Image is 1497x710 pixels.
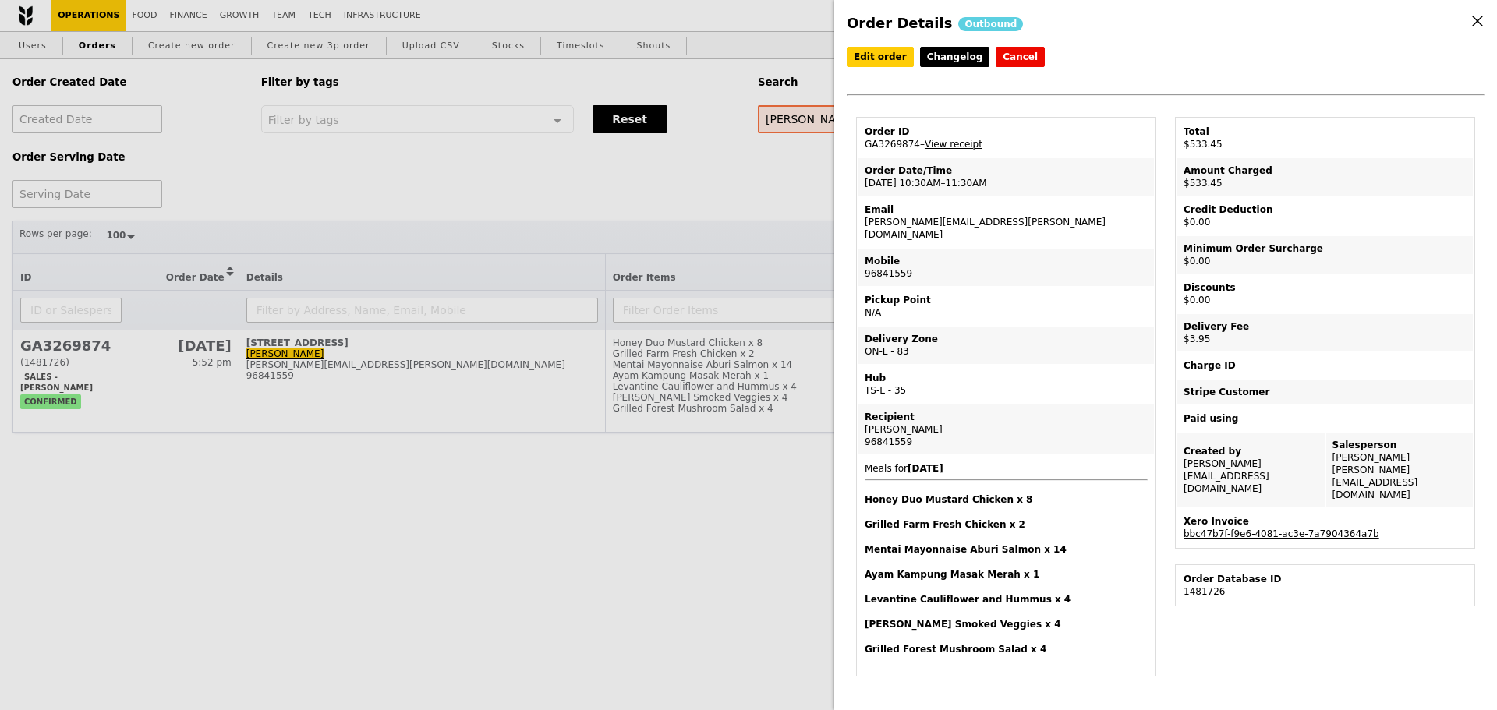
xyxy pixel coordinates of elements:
h4: Ayam Kampung Masak Merah x 1 [865,568,1148,581]
a: View receipt [925,139,982,150]
span: Order Details [847,15,952,31]
div: Recipient [865,411,1148,423]
td: [PERSON_NAME] [PERSON_NAME][EMAIL_ADDRESS][DOMAIN_NAME] [1326,433,1474,507]
td: $533.45 [1177,158,1473,196]
div: Amount Charged [1184,164,1467,177]
b: [DATE] [908,463,943,474]
div: Minimum Order Surcharge [1184,242,1467,255]
div: Email [865,203,1148,216]
div: Salesperson [1332,439,1467,451]
div: Created by [1184,445,1318,457]
h4: Levantine Cauliflower and Hummus x 4 [865,593,1148,606]
td: $3.95 [1177,314,1473,351]
h4: Mentai Mayonnaise Aburi Salmon x 14 [865,543,1148,556]
div: Delivery Zone [865,333,1148,345]
h4: Grilled Forest Mushroom Salad x 4 [865,643,1148,655]
div: Discounts [1184,281,1467,294]
div: Mobile [865,255,1148,267]
div: Pickup Point [865,294,1148,306]
div: Outbound [958,17,1023,31]
h4: [PERSON_NAME] Smoked Veggies x 4 [865,618,1148,631]
a: bbc47b7f-f9e6-4081-ac3e-7a7904364a7b [1184,528,1379,539]
div: Order ID [865,125,1148,138]
td: 96841559 [858,249,1154,286]
div: Delivery Fee [1184,320,1467,333]
a: Edit order [847,47,914,67]
span: – [920,139,925,150]
td: [DATE] 10:30AM–11:30AM [858,158,1154,196]
h4: Honey Duo Mustard Chicken x 8 [865,493,1148,506]
div: Credit Deduction [1184,203,1467,216]
h4: Grilled Farm Fresh Chicken x 2 [865,518,1148,531]
td: $0.00 [1177,275,1473,313]
span: Meals for [865,463,1148,655]
div: 96841559 [865,436,1148,448]
td: $533.45 [1177,119,1473,157]
td: ON-L - 83 [858,327,1154,364]
div: Order Date/Time [865,164,1148,177]
div: Order Database ID [1184,573,1467,585]
td: $0.00 [1177,197,1473,235]
div: Stripe Customer [1184,386,1467,398]
a: Changelog [920,47,990,67]
div: [PERSON_NAME] [865,423,1148,436]
div: Xero Invoice [1184,515,1467,528]
td: GA3269874 [858,119,1154,157]
td: N/A [858,288,1154,325]
td: [PERSON_NAME][EMAIL_ADDRESS][PERSON_NAME][DOMAIN_NAME] [858,197,1154,247]
td: TS-L - 35 [858,366,1154,403]
div: Paid using [1184,412,1467,425]
td: $0.00 [1177,236,1473,274]
button: Cancel [996,47,1045,67]
td: 1481726 [1177,567,1473,604]
div: Charge ID [1184,359,1467,372]
div: Total [1184,125,1467,138]
td: [PERSON_NAME] [EMAIL_ADDRESS][DOMAIN_NAME] [1177,433,1325,507]
div: Hub [865,372,1148,384]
